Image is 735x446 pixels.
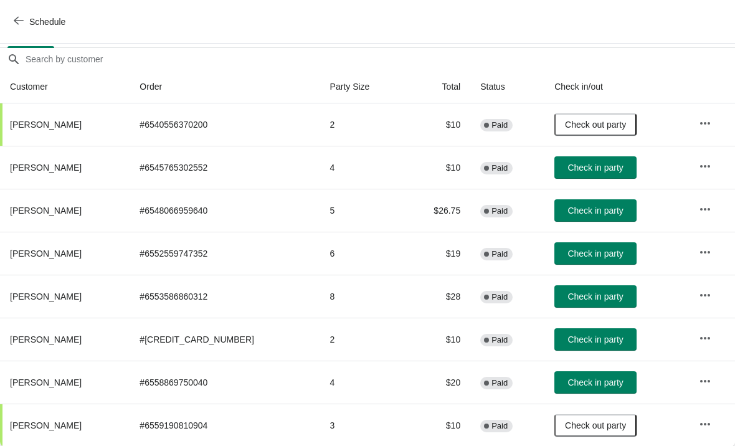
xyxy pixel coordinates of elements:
[470,70,544,103] th: Status
[404,361,470,404] td: $20
[567,377,623,387] span: Check in party
[320,103,405,146] td: 2
[567,206,623,216] span: Check in party
[544,70,689,103] th: Check in/out
[491,421,508,431] span: Paid
[491,335,508,345] span: Paid
[567,163,623,173] span: Check in party
[491,378,508,388] span: Paid
[554,113,637,136] button: Check out party
[130,275,320,318] td: # 6553586860312
[29,17,65,27] span: Schedule
[404,275,470,318] td: $28
[554,285,637,308] button: Check in party
[567,334,623,344] span: Check in party
[130,70,320,103] th: Order
[567,292,623,301] span: Check in party
[10,292,82,301] span: [PERSON_NAME]
[10,206,82,216] span: [PERSON_NAME]
[320,189,405,232] td: 5
[404,318,470,361] td: $10
[130,103,320,146] td: # 6540556370200
[320,275,405,318] td: 8
[404,103,470,146] td: $10
[491,292,508,302] span: Paid
[10,377,82,387] span: [PERSON_NAME]
[567,249,623,259] span: Check in party
[491,120,508,130] span: Paid
[554,156,637,179] button: Check in party
[10,420,82,430] span: [PERSON_NAME]
[320,70,405,103] th: Party Size
[404,189,470,232] td: $26.75
[130,318,320,361] td: # [CREDIT_CARD_NUMBER]
[10,163,82,173] span: [PERSON_NAME]
[130,189,320,232] td: # 6548066959640
[320,232,405,275] td: 6
[404,146,470,189] td: $10
[491,206,508,216] span: Paid
[10,120,82,130] span: [PERSON_NAME]
[320,318,405,361] td: 2
[491,249,508,259] span: Paid
[10,249,82,259] span: [PERSON_NAME]
[130,361,320,404] td: # 6558869750040
[10,334,82,344] span: [PERSON_NAME]
[491,163,508,173] span: Paid
[554,199,637,222] button: Check in party
[554,414,637,437] button: Check out party
[130,232,320,275] td: # 6552559747352
[6,11,75,33] button: Schedule
[25,48,735,70] input: Search by customer
[565,420,626,430] span: Check out party
[554,371,637,394] button: Check in party
[554,242,637,265] button: Check in party
[565,120,626,130] span: Check out party
[130,146,320,189] td: # 6545765302552
[404,232,470,275] td: $19
[320,146,405,189] td: 4
[554,328,637,351] button: Check in party
[404,70,470,103] th: Total
[320,361,405,404] td: 4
